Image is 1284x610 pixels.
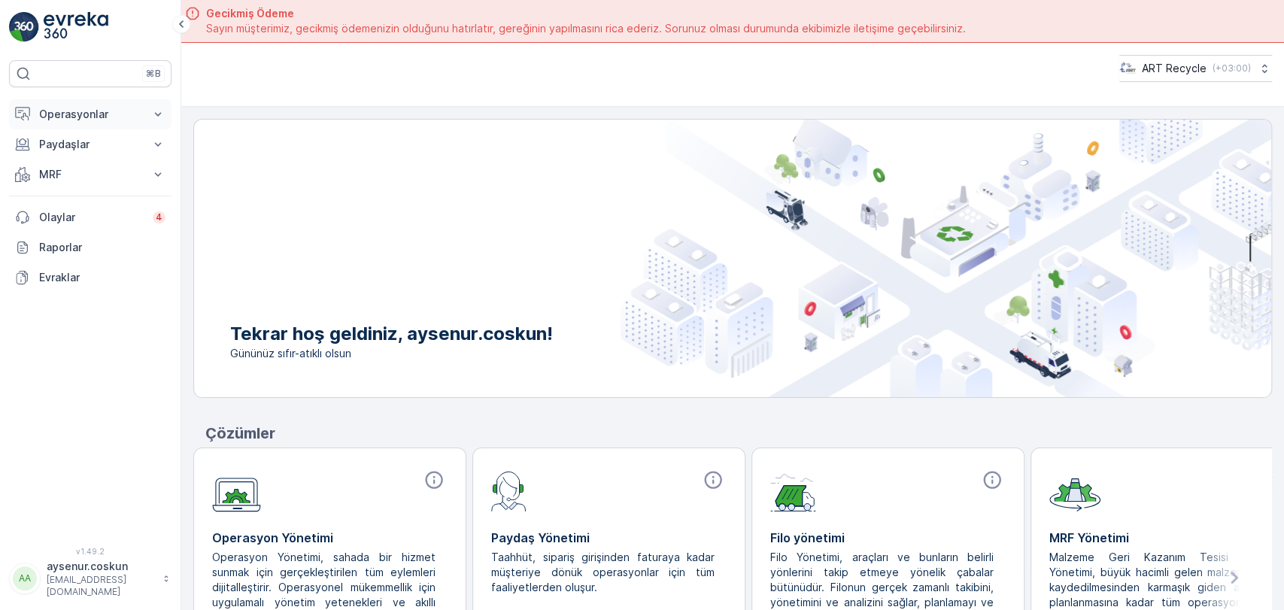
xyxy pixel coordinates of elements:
p: ( +03:00 ) [1213,62,1251,74]
img: image_23.png [1119,60,1136,77]
a: Evraklar [9,263,172,293]
img: module-icon [491,469,527,511]
span: v 1.49.2 [9,547,172,556]
button: AAaysenur.coskun[EMAIL_ADDRESS][DOMAIN_NAME] [9,559,172,598]
p: Çözümler [205,422,1272,445]
p: [EMAIL_ADDRESS][DOMAIN_NAME] [47,574,155,598]
img: logo [9,12,39,42]
a: Olaylar4 [9,202,172,232]
p: Olaylar [39,210,144,225]
button: MRF [9,159,172,190]
p: Filo yönetimi [770,529,1006,547]
p: MRF [39,167,141,182]
p: Paydaşlar [39,137,141,152]
img: module-icon [212,469,261,512]
div: AA [13,566,37,590]
p: Tekrar hoş geldiniz, aysenur.coskun! [230,322,553,346]
span: Gecikmiş Ödeme [206,6,966,21]
button: ART Recycle(+03:00) [1119,55,1272,82]
p: ⌘B [146,68,161,80]
img: logo_light-DOdMpM7g.png [44,12,108,42]
p: ART Recycle [1142,61,1207,76]
span: Gününüz sıfır-atıklı olsun [230,346,553,361]
span: Sayın müşterimiz, gecikmiş ödemenizin olduğunu hatırlatır, gereğinin yapılmasını rica ederiz. Sor... [206,21,966,36]
p: Taahhüt, sipariş girişinden faturaya kadar müşteriye dönük operasyonlar için tüm faaliyetlerden o... [491,550,715,595]
p: Raporlar [39,240,165,255]
p: Evraklar [39,270,165,285]
p: aysenur.coskun [47,559,155,574]
p: Operasyon Yönetimi [212,529,448,547]
button: Paydaşlar [9,129,172,159]
img: module-icon [770,469,816,511]
a: Raporlar [9,232,172,263]
img: city illustration [621,120,1271,397]
img: module-icon [1049,469,1100,511]
p: Operasyonlar [39,107,141,122]
p: Paydaş Yönetimi [491,529,727,547]
button: Operasyonlar [9,99,172,129]
p: 4 [156,211,162,223]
